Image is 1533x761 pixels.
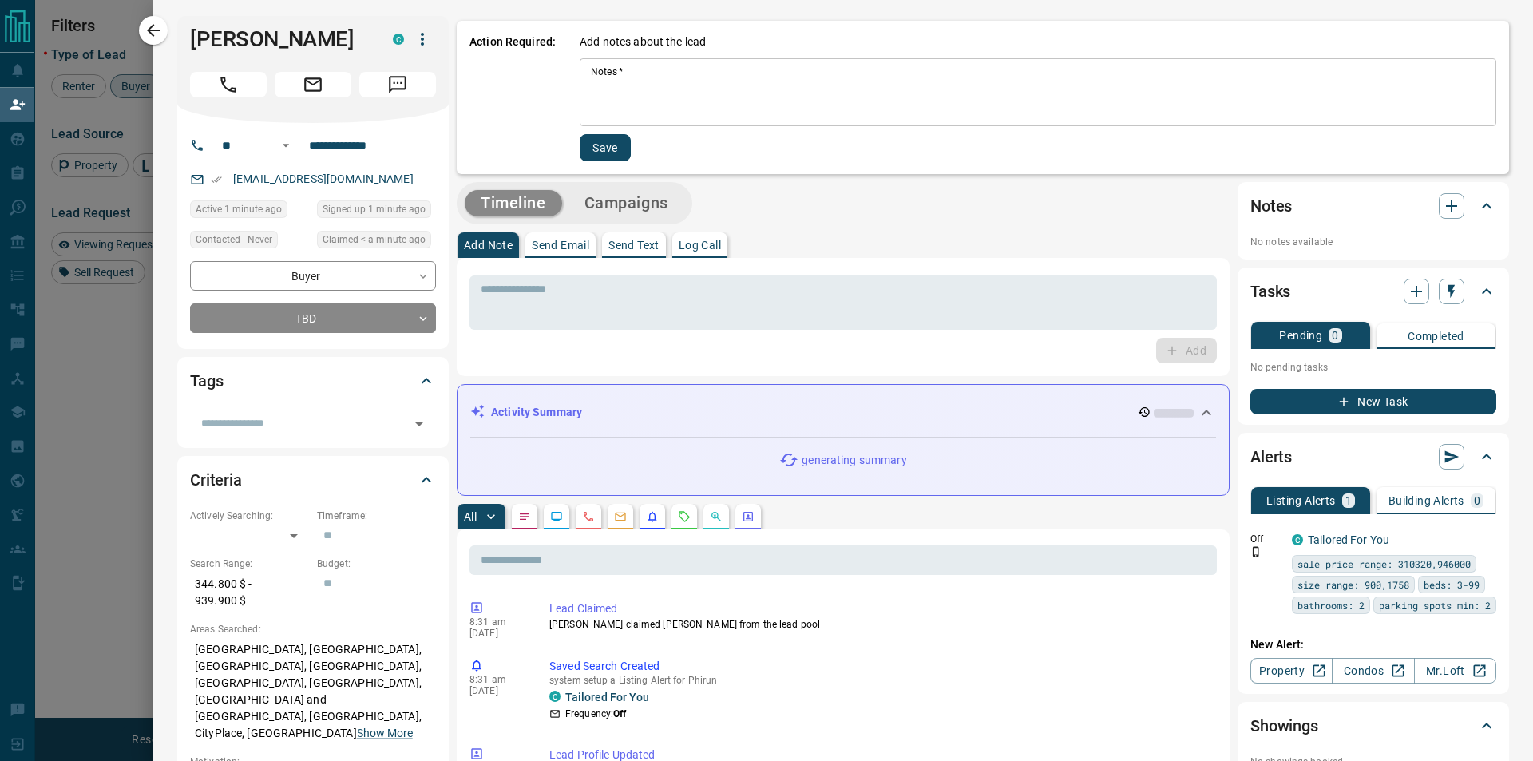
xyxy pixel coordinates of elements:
[1250,355,1496,379] p: No pending tasks
[323,201,426,217] span: Signed up 1 minute ago
[742,510,755,523] svg: Agent Actions
[233,172,414,185] a: [EMAIL_ADDRESS][DOMAIN_NAME]
[1332,658,1414,684] a: Condos
[518,510,531,523] svg: Notes
[317,231,436,253] div: Wed Aug 13 2025
[1414,658,1496,684] a: Mr.Loft
[614,510,627,523] svg: Emails
[190,72,267,97] span: Call
[408,413,430,435] button: Open
[190,303,436,333] div: TBD
[1345,495,1352,506] p: 1
[469,628,525,639] p: [DATE]
[190,509,309,523] p: Actively Searching:
[1297,556,1471,572] span: sale price range: 310320,946000
[1297,597,1365,613] span: bathrooms: 2
[1408,331,1464,342] p: Completed
[190,200,309,223] div: Wed Aug 13 2025
[196,201,282,217] span: Active 1 minute ago
[678,510,691,523] svg: Requests
[565,707,626,721] p: Frequency:
[1474,495,1480,506] p: 0
[276,136,295,155] button: Open
[802,452,906,469] p: generating summary
[211,174,222,185] svg: Email Verified
[1250,636,1496,653] p: New Alert:
[465,190,562,216] button: Timeline
[679,240,721,251] p: Log Call
[317,509,436,523] p: Timeframe:
[1250,272,1496,311] div: Tasks
[1250,713,1318,739] h2: Showings
[190,362,436,400] div: Tags
[550,510,563,523] svg: Lead Browsing Activity
[1250,658,1333,684] a: Property
[549,691,561,702] div: condos.ca
[608,240,660,251] p: Send Text
[1332,330,1338,341] p: 0
[582,510,595,523] svg: Calls
[1250,193,1292,219] h2: Notes
[464,240,513,251] p: Add Note
[317,557,436,571] p: Budget:
[1297,577,1409,593] span: size range: 900,1758
[190,571,309,614] p: 344.800 $ - 939.900 $
[580,134,631,161] button: Save
[469,34,556,161] p: Action Required:
[464,511,477,522] p: All
[1424,577,1480,593] span: beds: 3-99
[549,658,1210,675] p: Saved Search Created
[190,26,369,52] h1: [PERSON_NAME]
[1250,444,1292,470] h2: Alerts
[190,467,242,493] h2: Criteria
[568,190,684,216] button: Campaigns
[1279,330,1322,341] p: Pending
[549,600,1210,617] p: Lead Claimed
[1250,707,1496,745] div: Showings
[1250,279,1290,304] h2: Tasks
[357,725,413,742] button: Show More
[317,200,436,223] div: Wed Aug 13 2025
[469,674,525,685] p: 8:31 am
[1250,235,1496,249] p: No notes available
[710,510,723,523] svg: Opportunities
[1250,546,1262,557] svg: Push Notification Only
[549,617,1210,632] p: [PERSON_NAME] claimed [PERSON_NAME] from the lead pool
[1250,389,1496,414] button: New Task
[532,240,589,251] p: Send Email
[491,404,582,421] p: Activity Summary
[565,691,649,704] a: Tailored For You
[613,708,626,719] strong: Off
[1388,495,1464,506] p: Building Alerts
[1308,533,1389,546] a: Tailored For You
[275,72,351,97] span: Email
[470,398,1216,427] div: Activity Summary
[646,510,659,523] svg: Listing Alerts
[323,232,426,248] span: Claimed < a minute ago
[1379,597,1491,613] span: parking spots min: 2
[190,622,436,636] p: Areas Searched:
[469,685,525,696] p: [DATE]
[1250,438,1496,476] div: Alerts
[196,232,272,248] span: Contacted - Never
[580,34,706,50] p: Add notes about the lead
[549,675,1210,686] p: system setup a Listing Alert for Phirun
[1250,532,1282,546] p: Off
[190,557,309,571] p: Search Range:
[190,461,436,499] div: Criteria
[1266,495,1336,506] p: Listing Alerts
[190,368,223,394] h2: Tags
[1250,187,1496,225] div: Notes
[190,636,436,747] p: [GEOGRAPHIC_DATA], [GEOGRAPHIC_DATA], [GEOGRAPHIC_DATA], [GEOGRAPHIC_DATA], [GEOGRAPHIC_DATA], [G...
[1292,534,1303,545] div: condos.ca
[190,261,436,291] div: Buyer
[469,616,525,628] p: 8:31 am
[393,34,404,45] div: condos.ca
[359,72,436,97] span: Message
